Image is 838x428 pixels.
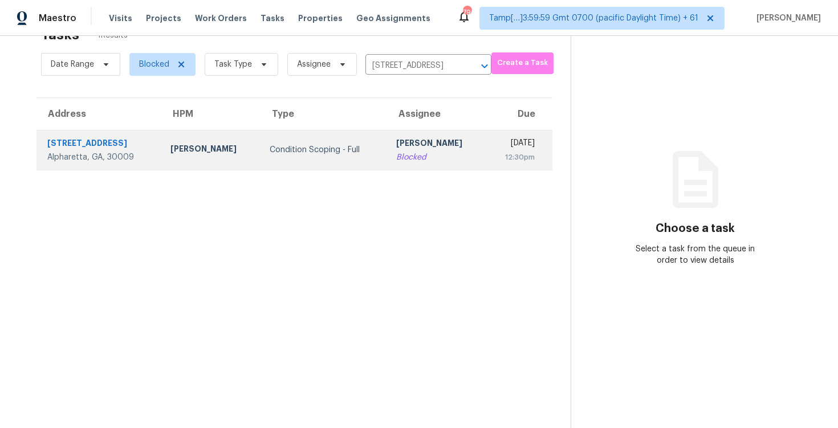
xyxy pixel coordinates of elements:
div: [PERSON_NAME] [396,137,477,152]
input: Search by address [365,57,459,75]
span: [PERSON_NAME] [752,13,821,24]
div: Alpharetta, GA, 30009 [47,152,152,163]
h2: Tasks [41,29,79,40]
span: Visits [109,13,132,24]
span: Maestro [39,13,76,24]
div: 12:30pm [495,152,535,163]
span: Create a Task [497,56,548,70]
button: Create a Task [491,52,554,74]
button: Open [477,58,493,74]
span: Assignee [297,59,331,70]
h3: Choose a task [656,223,735,234]
th: Assignee [387,98,486,130]
div: [STREET_ADDRESS] [47,137,152,152]
span: Tamp[…]3:59:59 Gmt 0700 (pacific Daylight Time) + 61 [489,13,698,24]
div: Condition Scoping - Full [270,144,379,156]
span: Date Range [51,59,94,70]
span: Tasks [261,14,284,22]
th: Address [36,98,161,130]
span: Projects [146,13,181,24]
span: Properties [298,13,343,24]
th: Due [486,98,552,130]
div: Select a task from the queue in order to view details [633,243,758,266]
span: Blocked [139,59,169,70]
div: [DATE] [495,137,535,152]
div: [PERSON_NAME] [170,143,251,157]
th: HPM [161,98,260,130]
div: 790 [463,7,471,18]
th: Type [261,98,388,130]
div: Blocked [396,152,477,163]
span: Task Type [214,59,252,70]
span: Work Orders [195,13,247,24]
span: Geo Assignments [356,13,430,24]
